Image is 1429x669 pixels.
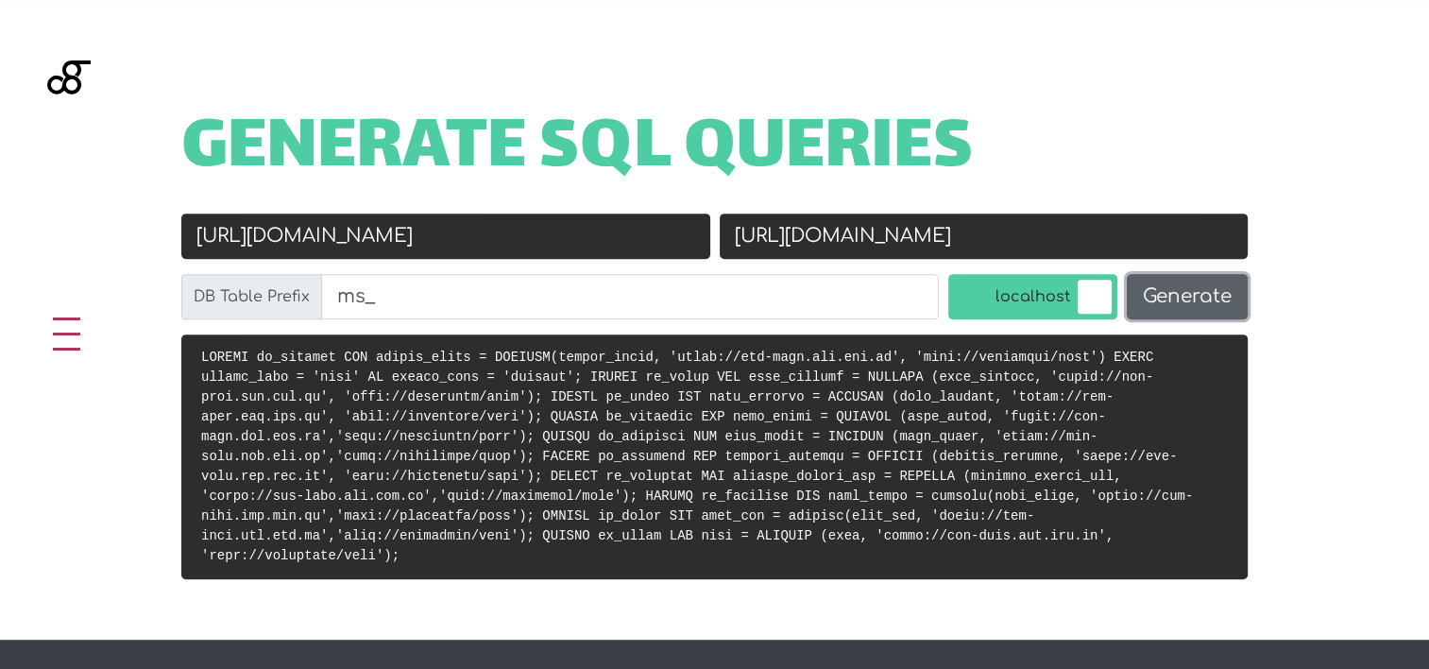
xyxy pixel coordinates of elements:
[720,214,1249,259] input: New URL
[201,350,1193,563] code: LOREMI do_sitamet CON adipis_elits = DOEIUSM(tempor_incid, 'utlab://etd-magn.ali.eni.ad', 'mini:/...
[181,214,710,259] input: Old URL
[948,274,1117,319] label: localhost
[321,274,939,319] input: wp_
[1127,274,1248,319] button: Generate
[181,274,322,319] label: DB Table Prefix
[47,60,91,202] img: Blackgate
[181,121,974,180] span: Generate SQL Queries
